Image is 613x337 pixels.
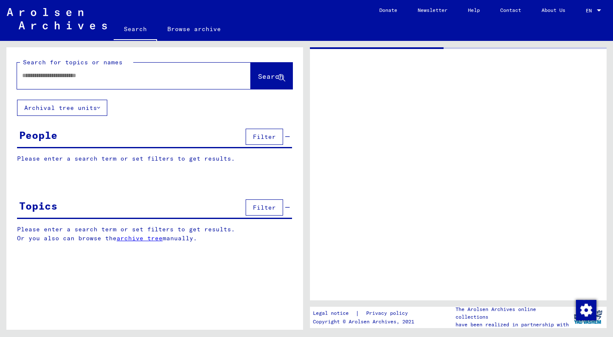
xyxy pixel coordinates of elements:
p: Please enter a search term or set filters to get results. Or you also can browse the manually. [17,225,292,243]
a: Search [114,19,157,41]
span: Filter [253,204,276,211]
div: | [313,309,418,318]
button: Archival tree units [17,100,107,116]
mat-label: Search for topics or names [23,58,123,66]
span: Search [258,72,284,81]
img: Arolsen_neg.svg [7,8,107,29]
a: Legal notice [313,309,355,318]
img: Change consent [576,300,596,320]
div: Topics [19,198,57,213]
a: Privacy policy [359,309,418,318]
span: Filter [253,133,276,141]
button: Filter [246,129,283,145]
span: EN [586,8,595,14]
button: Search [251,63,292,89]
button: Filter [246,199,283,216]
a: Browse archive [157,19,231,39]
div: People [19,127,57,143]
img: yv_logo.png [572,306,604,328]
a: archive tree [117,234,163,242]
p: Please enter a search term or set filters to get results. [17,154,292,163]
p: Copyright © Arolsen Archives, 2021 [313,318,418,325]
p: The Arolsen Archives online collections [455,305,570,321]
p: have been realized in partnership with [455,321,570,328]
